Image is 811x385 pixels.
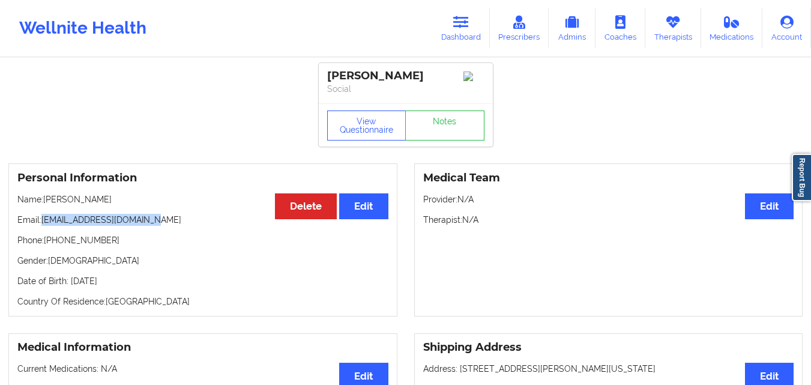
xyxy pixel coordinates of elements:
[432,8,490,48] a: Dashboard
[17,341,388,354] h3: Medical Information
[327,83,484,95] p: Social
[275,193,337,219] button: Delete
[17,193,388,205] p: Name: [PERSON_NAME]
[17,255,388,267] p: Gender: [DEMOGRAPHIC_DATA]
[423,363,794,375] p: Address: [STREET_ADDRESS][PERSON_NAME][US_STATE]
[762,8,811,48] a: Account
[327,69,484,83] div: [PERSON_NAME]
[792,154,811,201] a: Report Bug
[549,8,595,48] a: Admins
[423,341,794,354] h3: Shipping Address
[17,363,388,375] p: Current Medications: N/A
[423,171,794,185] h3: Medical Team
[339,193,388,219] button: Edit
[595,8,645,48] a: Coaches
[701,8,763,48] a: Medications
[405,111,484,141] a: Notes
[423,214,794,226] p: Therapist: N/A
[490,8,549,48] a: Prescribers
[17,214,388,226] p: Email: [EMAIL_ADDRESS][DOMAIN_NAME]
[327,111,406,141] button: View Questionnaire
[423,193,794,205] p: Provider: N/A
[17,234,388,246] p: Phone: [PHONE_NUMBER]
[17,171,388,185] h3: Personal Information
[17,275,388,287] p: Date of Birth: [DATE]
[745,193,794,219] button: Edit
[645,8,701,48] a: Therapists
[463,71,484,81] img: Image%2Fplaceholer-image.png
[17,296,388,308] p: Country Of Residence: [GEOGRAPHIC_DATA]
